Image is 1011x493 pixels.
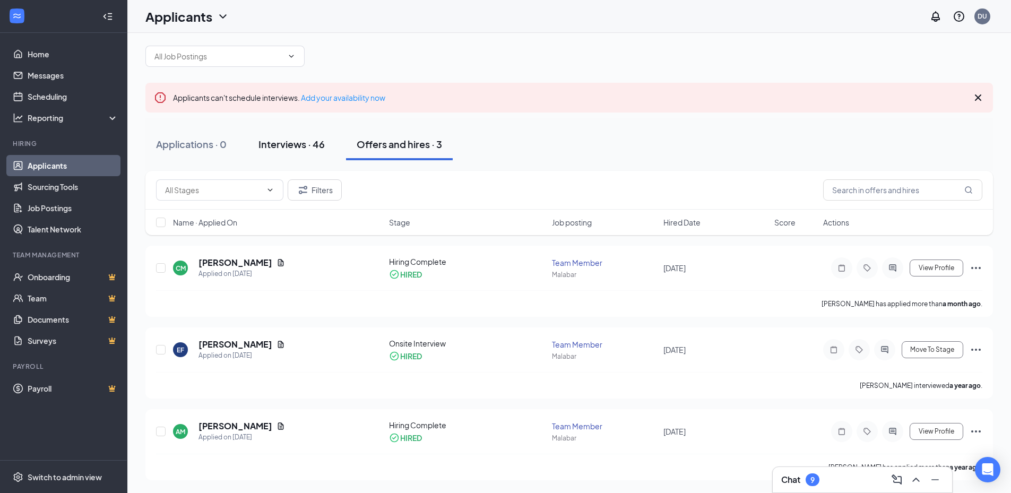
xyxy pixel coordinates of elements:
svg: CheckmarkCircle [389,269,400,280]
button: ComposeMessage [888,471,905,488]
div: HIRED [400,433,422,443]
span: [DATE] [663,263,686,273]
svg: ActiveChat [886,264,899,272]
svg: Ellipses [970,262,982,274]
span: Job posting [552,217,592,228]
svg: Document [276,422,285,430]
div: AM [176,427,185,436]
svg: Filter [297,184,309,196]
svg: Analysis [13,113,23,123]
div: Applied on [DATE] [198,350,285,361]
a: Sourcing Tools [28,176,118,197]
div: Switch to admin view [28,472,102,482]
svg: Settings [13,472,23,482]
svg: ChevronDown [217,10,229,23]
h3: Chat [781,474,800,486]
div: Hiring [13,139,116,148]
a: Job Postings [28,197,118,219]
div: Malabar [552,270,656,279]
p: [PERSON_NAME] has applied more than . [828,463,982,472]
div: Open Intercom Messenger [975,457,1000,482]
div: Applied on [DATE] [198,269,285,279]
a: SurveysCrown [28,330,118,351]
svg: Notifications [929,10,942,23]
div: Team Member [552,421,656,431]
div: Applications · 0 [156,137,227,151]
div: HIRED [400,269,422,280]
svg: QuestionInfo [953,10,965,23]
span: [DATE] [663,427,686,436]
svg: Document [276,258,285,267]
a: OnboardingCrown [28,266,118,288]
h5: [PERSON_NAME] [198,339,272,350]
div: HIRED [400,351,422,361]
svg: Collapse [102,11,113,22]
p: [PERSON_NAME] has applied more than . [822,299,982,308]
span: Name · Applied On [173,217,237,228]
svg: Tag [861,427,874,436]
a: Messages [28,65,118,86]
div: Onsite Interview [389,338,546,349]
svg: ActiveChat [886,427,899,436]
div: Reporting [28,113,119,123]
b: a month ago [943,300,981,308]
h5: [PERSON_NAME] [198,257,272,269]
svg: Minimize [929,473,941,486]
svg: ChevronDown [266,186,274,194]
a: Talent Network [28,219,118,240]
svg: CheckmarkCircle [389,433,400,443]
span: Hired Date [663,217,701,228]
h5: [PERSON_NAME] [198,420,272,432]
div: Malabar [552,434,656,443]
button: ChevronUp [908,471,924,488]
button: Minimize [927,471,944,488]
span: Score [774,217,796,228]
span: Stage [389,217,410,228]
div: Payroll [13,362,116,371]
span: Move To Stage [910,346,954,353]
div: Offers and hires · 3 [357,137,442,151]
a: Scheduling [28,86,118,107]
div: Interviews · 46 [258,137,325,151]
svg: ChevronUp [910,473,922,486]
svg: Cross [972,91,984,104]
div: EF [177,345,184,354]
button: View Profile [910,260,963,276]
div: Team Management [13,250,116,260]
svg: Ellipses [970,425,982,438]
input: All Stages [165,184,262,196]
div: 9 [810,475,815,485]
h1: Applicants [145,7,212,25]
b: a year ago [949,463,981,471]
input: Search in offers and hires [823,179,982,201]
svg: Tag [861,264,874,272]
a: Add your availability now [301,93,385,102]
div: Applied on [DATE] [198,432,285,443]
a: Applicants [28,155,118,176]
input: All Job Postings [154,50,283,62]
span: [DATE] [663,345,686,354]
span: Actions [823,217,849,228]
span: View Profile [919,264,954,272]
svg: Note [835,264,848,272]
svg: MagnifyingGlass [964,186,973,194]
svg: ActiveChat [878,345,891,354]
svg: Error [154,91,167,104]
a: TeamCrown [28,288,118,309]
span: View Profile [919,428,954,435]
svg: Tag [853,345,866,354]
svg: Note [835,427,848,436]
svg: ChevronDown [287,52,296,60]
div: Team Member [552,257,656,268]
button: Move To Stage [902,341,963,358]
svg: Ellipses [970,343,982,356]
a: DocumentsCrown [28,309,118,330]
div: Hiring Complete [389,256,546,267]
div: Malabar [552,352,656,361]
a: Home [28,44,118,65]
a: PayrollCrown [28,378,118,399]
div: Team Member [552,339,656,350]
span: Applicants can't schedule interviews. [173,93,385,102]
svg: CheckmarkCircle [389,351,400,361]
svg: Document [276,340,285,349]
